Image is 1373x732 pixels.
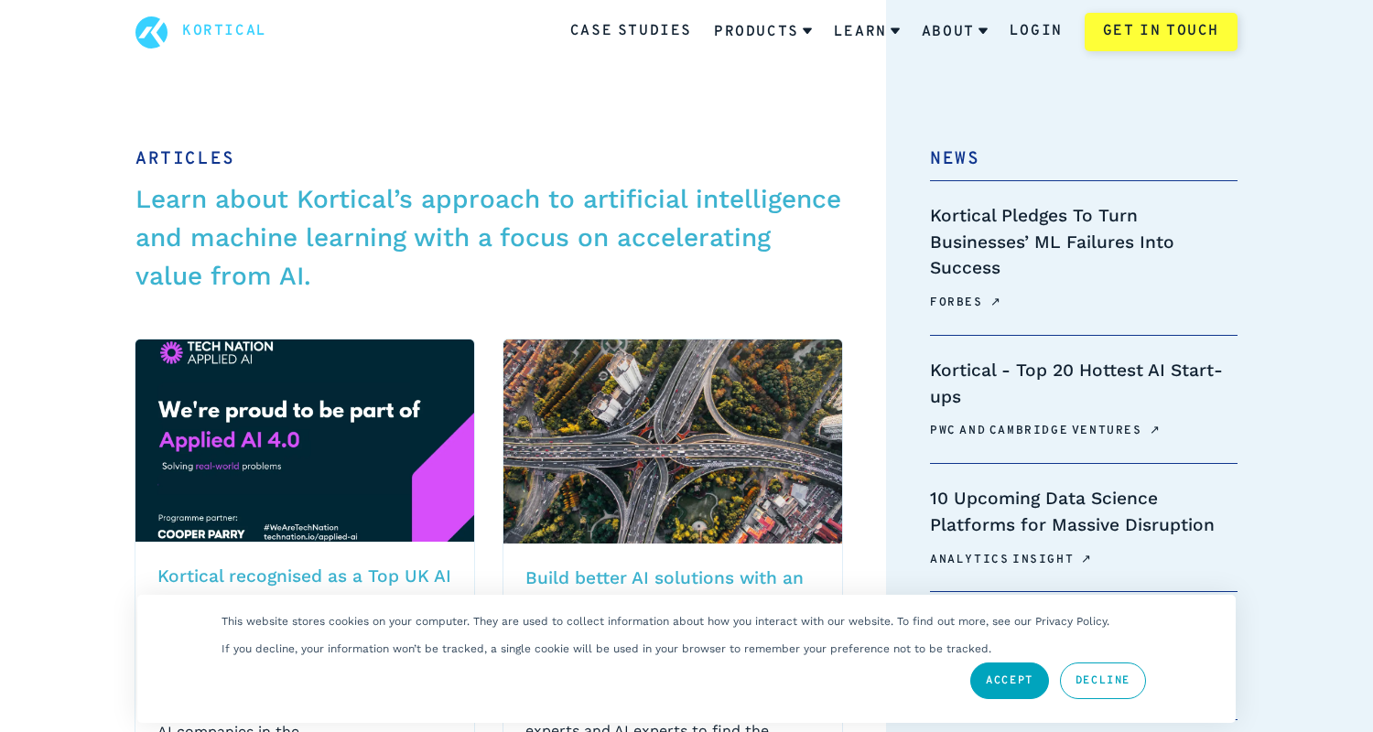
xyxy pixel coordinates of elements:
[930,146,1238,173] h2: News
[135,146,842,173] h1: Articles
[1010,20,1063,44] a: Login
[222,642,991,655] p: If you decline, your information won’t be tracked, a single cookie will be used in your browser t...
[714,8,812,56] a: Products
[930,553,1074,567] span: Analytics Insight
[930,486,1238,539] h4: 10 Upcoming Data Science Platforms for Massive Disruption
[930,486,1238,566] a: 10 Upcoming Data Science Platforms for Massive DisruptionAnalytics Insight↗
[922,8,988,56] a: About
[930,424,1142,438] span: PwC and Cambridge Ventures
[182,20,267,44] a: Kortical
[570,20,692,44] a: Case Studies
[930,358,1238,411] h4: Kortical - Top 20 Hottest AI Start-ups
[930,203,1238,309] a: Kortical Pledges To Turn Businesses’ ML Failures Into SuccessForbes↗
[222,615,1109,628] p: This website stores cookies on your computer. They are used to collect information about how you ...
[930,203,1238,282] h4: Kortical Pledges To Turn Businesses’ ML Failures Into Success
[970,662,1049,699] a: Accept
[503,315,842,568] img: Background image for Build better AI solutions with an AI roadmap article
[1150,423,1160,436] span: ↗
[157,564,452,642] h2: Kortical recognised as a Top UK AI company as they join Tech Nation's Applied AI Cohort 4.0
[1081,552,1091,565] span: ↗
[135,180,842,296] p: Learn about Kortical’s approach to artificial intelligence and machine learning with a focus on a...
[525,565,820,619] h2: Build better AI solutions with an AI roadmap
[1085,13,1238,51] a: Get in touch
[930,358,1238,438] a: Kortical - Top 20 Hottest AI Start-upsPwC and Cambridge Ventures↗
[990,295,1000,308] span: ↗
[1060,662,1146,699] a: Decline
[834,8,900,56] a: Learn
[135,315,474,566] img: Background image for Kortical recognised as a Top UK AI company as they join Tech Nation's Applie...
[930,296,983,310] span: Forbes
